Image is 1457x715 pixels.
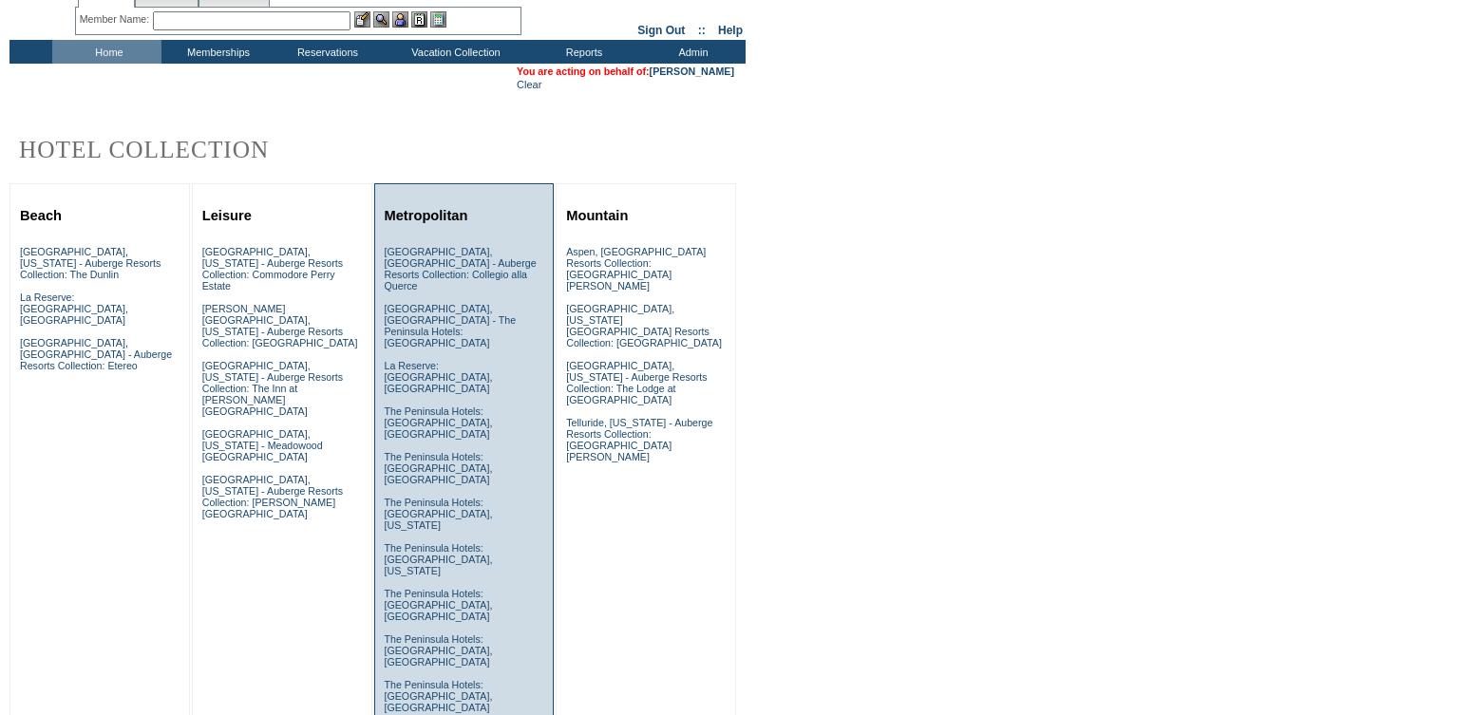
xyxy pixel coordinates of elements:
a: Telluride, [US_STATE] - Auberge Resorts Collection: [GEOGRAPHIC_DATA][PERSON_NAME] [566,417,712,462]
a: The Peninsula Hotels: [GEOGRAPHIC_DATA], [GEOGRAPHIC_DATA] [385,405,493,440]
img: b_calculator.gif [430,11,446,28]
a: [GEOGRAPHIC_DATA], [GEOGRAPHIC_DATA] - Auberge Resorts Collection: Etereo [20,337,172,371]
a: [GEOGRAPHIC_DATA], [US_STATE] - Auberge Resorts Collection: The Dunlin [20,246,161,280]
span: You are acting on behalf of: [517,66,734,77]
a: La Reserve: [GEOGRAPHIC_DATA], [GEOGRAPHIC_DATA] [20,292,128,326]
a: Leisure [202,208,252,223]
a: [GEOGRAPHIC_DATA], [US_STATE] - Meadowood [GEOGRAPHIC_DATA] [202,428,323,462]
a: [PERSON_NAME] [650,66,734,77]
td: Reports [527,40,636,64]
a: The Peninsula Hotels: [GEOGRAPHIC_DATA], [US_STATE] [385,542,493,576]
a: [GEOGRAPHIC_DATA], [US_STATE] - Auberge Resorts Collection: The Inn at [PERSON_NAME][GEOGRAPHIC_D... [202,360,343,417]
a: Sign Out [637,24,685,37]
a: [PERSON_NAME][GEOGRAPHIC_DATA], [US_STATE] - Auberge Resorts Collection: [GEOGRAPHIC_DATA] [202,303,358,348]
a: The Peninsula Hotels: [GEOGRAPHIC_DATA], [GEOGRAPHIC_DATA] [385,679,493,713]
a: Metropolitan [385,208,468,223]
img: Impersonate [392,11,408,28]
a: Clear [517,79,541,90]
td: Home [52,40,161,64]
a: [GEOGRAPHIC_DATA], [US_STATE] - Auberge Resorts Collection: [PERSON_NAME][GEOGRAPHIC_DATA] [202,474,343,519]
td: Reservations [271,40,380,64]
a: [GEOGRAPHIC_DATA], [GEOGRAPHIC_DATA] - The Peninsula Hotels: [GEOGRAPHIC_DATA] [385,303,517,348]
a: The Peninsula Hotels: [GEOGRAPHIC_DATA], [GEOGRAPHIC_DATA] [385,588,493,622]
td: Admin [636,40,746,64]
a: The Peninsula Hotels: [GEOGRAPHIC_DATA], [GEOGRAPHIC_DATA] [385,451,493,485]
a: [GEOGRAPHIC_DATA], [US_STATE] - Auberge Resorts Collection: Commodore Perry Estate [202,246,343,292]
a: La Reserve: [GEOGRAPHIC_DATA], [GEOGRAPHIC_DATA] [385,360,493,394]
img: View [373,11,389,28]
a: Aspen, [GEOGRAPHIC_DATA] Resorts Collection: [GEOGRAPHIC_DATA][PERSON_NAME] [566,246,706,292]
a: Help [718,24,743,37]
a: Beach [20,208,62,223]
img: b_edit.gif [354,11,370,28]
a: [GEOGRAPHIC_DATA], [US_STATE][GEOGRAPHIC_DATA] Resorts Collection: [GEOGRAPHIC_DATA] [566,303,722,348]
span: :: [698,24,706,37]
td: Vacation Collection [380,40,527,64]
td: Memberships [161,40,271,64]
a: The Peninsula Hotels: [GEOGRAPHIC_DATA], [GEOGRAPHIC_DATA] [385,633,493,668]
a: [GEOGRAPHIC_DATA], [GEOGRAPHIC_DATA] - Auberge Resorts Collection: Collegio alla Querce [385,246,537,292]
img: Reservations [411,11,427,28]
a: The Peninsula Hotels: [GEOGRAPHIC_DATA], [US_STATE] [385,497,493,531]
a: Mountain [566,208,628,223]
a: [GEOGRAPHIC_DATA], [US_STATE] - Auberge Resorts Collection: The Lodge at [GEOGRAPHIC_DATA] [566,360,707,405]
h2: Hotel Collection [19,136,736,163]
div: Member Name: [80,11,153,28]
